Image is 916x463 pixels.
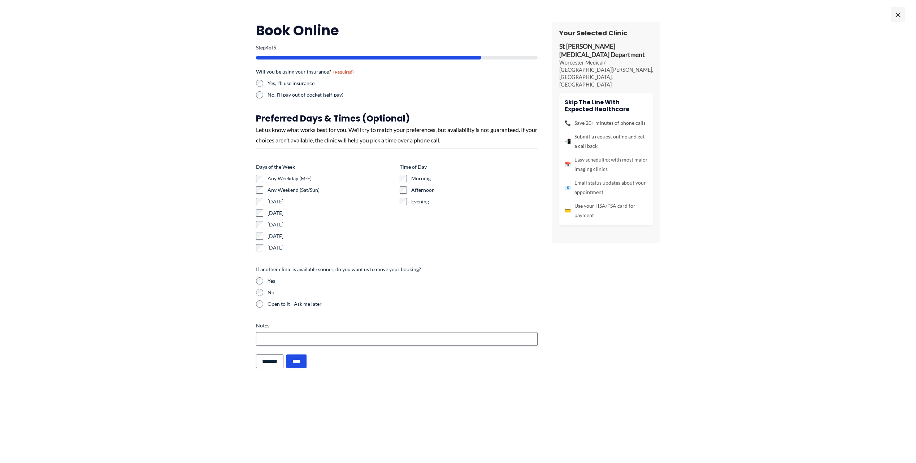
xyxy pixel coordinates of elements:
[565,160,571,169] span: 📅
[256,113,538,124] h3: Preferred Days & Times (Optional)
[565,132,648,151] li: Submit a request online and get a call back
[256,22,538,39] h2: Book Online
[565,201,648,220] li: Use your HSA/FSA card for payment
[268,175,394,182] label: Any Weekday (M-F)
[256,266,421,273] legend: If another clinic is available sooner, do you want us to move your booking?
[256,163,295,171] legend: Days of the Week
[565,155,648,174] li: Easy scheduling with most major imaging clinics
[565,118,648,128] li: Save 20+ minutes of phone calls
[891,7,905,22] span: ×
[268,198,394,205] label: [DATE]
[565,183,571,192] span: 📧
[256,124,538,146] div: Let us know what works best for you. We'll try to match your preferences, but availability is not...
[268,210,394,217] label: [DATE]
[565,99,648,113] h4: Skip the line with Expected Healthcare
[565,206,571,215] span: 💳
[268,221,394,228] label: [DATE]
[273,44,276,50] span: 5
[559,59,653,88] p: Worcester Medical/ [GEOGRAPHIC_DATA][PERSON_NAME], [GEOGRAPHIC_DATA], [GEOGRAPHIC_DATA]
[565,178,648,197] li: Email status updates about your appointment
[559,29,653,37] h3: Your Selected Clinic
[268,233,394,240] label: [DATE]
[565,118,571,128] span: 📞
[565,137,571,146] span: 📲
[268,91,394,98] label: No, I'll pay out of pocket (self-pay)
[268,300,538,308] label: Open to it - Ask me later
[411,198,538,205] label: Evening
[268,244,394,251] label: [DATE]
[268,277,538,285] label: Yes
[411,175,538,182] label: Morning
[268,80,394,87] label: Yes, I'll use insurance
[256,45,538,50] p: Step of
[400,163,427,171] legend: Time of Day
[559,43,653,59] p: St [PERSON_NAME] [MEDICAL_DATA] Department
[266,44,269,50] span: 4
[268,186,394,194] label: Any Weekend (Sat/Sun)
[268,289,538,296] label: No
[256,322,538,329] label: Notes
[411,186,538,194] label: Afternoon
[256,68,354,75] legend: Will you be using your insurance?
[333,69,354,75] span: (Required)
